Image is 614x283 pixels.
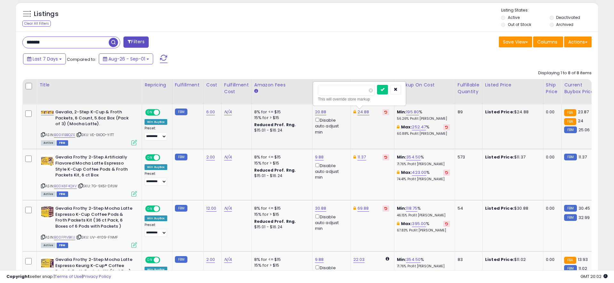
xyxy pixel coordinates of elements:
div: Displaying 1 to 8 of 8 items [538,70,592,76]
span: | SKU: VE-EKOO-YITT [76,132,114,137]
img: 51BVX6hUOEL._SL40_.jpg [41,206,54,218]
small: FBM [564,214,577,221]
small: FBA [564,109,576,116]
div: 0.00 [546,154,556,160]
small: FBM [564,126,577,133]
small: Amazon Fees. [254,88,258,94]
b: Reduced Prof. Rng. [254,219,296,224]
a: 252.47 [412,124,426,130]
b: Gevalia Frothy 2-Step Mocha Latte Espresso K-Cup Coffee Pods & Froth Packets Kit (36 ct Pack, 6 B... [55,206,133,231]
span: All listings currently available for purchase on Amazon [41,191,56,197]
span: OFF [159,155,169,160]
span: Aug-26 - Sep-01 [108,56,145,62]
span: ON [146,155,154,160]
span: 24 [578,118,583,124]
a: Terms of Use [55,273,82,279]
a: 354.50 [406,256,421,263]
div: ASIN: [41,109,137,145]
small: FBM [175,154,187,160]
img: 51brczcrcfL._SL40_.jpg [41,257,54,270]
div: 573 [458,154,477,160]
span: 2025-09-9 20:02 GMT [580,273,608,279]
span: 25.06 [579,127,590,133]
span: Last 7 Days [33,56,58,62]
div: 0.00 [546,109,556,115]
span: FBM [57,243,68,248]
p: Listing States: [501,7,598,13]
div: % [397,109,450,121]
a: 395.00 [412,221,426,227]
div: Repricing [145,82,169,88]
span: FBM [57,140,68,146]
a: 11.37 [358,154,366,160]
b: Min: [397,256,406,263]
button: Filters [123,36,148,48]
label: Archived [556,22,573,27]
div: Current Buybox Price [564,82,597,95]
div: Markup on Cost [397,82,452,88]
b: Max: [401,169,412,175]
div: $15.01 - $16.24 [254,128,307,133]
div: 0.00 [546,257,556,263]
div: % [397,154,450,166]
a: N/A [224,109,232,115]
b: Max: [401,124,412,130]
b: Listed Price: [485,205,514,211]
b: Min: [397,109,406,115]
div: 8% for <= $15 [254,154,307,160]
b: Reduced Prof. Rng. [254,122,296,127]
div: 8% for <= $15 [254,206,307,211]
a: 2.00 [206,154,215,160]
a: B00IFBBQZE [54,132,75,138]
div: Win BuyBox [145,215,167,221]
div: 54 [458,206,477,211]
a: 6.00 [206,109,215,115]
a: 30.88 [315,205,327,212]
b: Max: [401,221,412,227]
label: Deactivated [556,15,580,20]
button: Actions [564,36,592,47]
a: Privacy Policy [83,273,111,279]
div: Amazon Fees [254,82,310,88]
div: seller snap | | [6,274,111,280]
a: 69.88 [358,205,369,212]
div: ASIN: [41,206,137,247]
b: Min: [397,205,406,211]
div: Disable auto adjust min [315,117,346,135]
a: B00FPIVBKU [54,235,75,240]
small: FBA [564,118,576,125]
p: 56.26% Profit [PERSON_NAME] [397,117,450,121]
small: FBM [175,256,187,263]
a: N/A [224,154,232,160]
small: FBA [564,257,576,264]
a: N/A [224,205,232,212]
div: % [397,206,450,217]
a: 195.80 [406,109,419,115]
span: 30.45 [579,205,590,211]
p: 60.88% Profit [PERSON_NAME] [397,132,450,136]
div: $15.01 - $16.24 [254,224,307,230]
div: 8% for <= $15 [254,109,307,115]
b: Listed Price: [485,256,514,263]
button: Aug-26 - Sep-01 [99,53,153,64]
div: Clear All Filters [22,20,51,27]
div: Fulfillment Cost [224,82,249,95]
div: 15% for > $15 [254,263,307,268]
a: 9.88 [315,154,324,160]
span: OFF [159,110,169,115]
small: FBM [175,205,187,212]
a: 2.00 [206,256,215,263]
label: Active [508,15,520,20]
span: All listings currently available for purchase on Amazon [41,140,56,146]
span: OFF [159,257,169,263]
small: FBM [564,154,577,160]
div: 89 [458,109,477,115]
span: | SKU: UV-4Y09-FNMF [76,235,118,240]
div: Preset: [145,223,167,237]
a: 24.88 [358,109,369,115]
span: FBM [57,191,68,197]
div: This will override store markup [318,96,401,102]
p: 67.83% Profit [PERSON_NAME] [397,228,450,233]
i: This overrides the store level max markup for this listing [397,125,399,129]
div: Cost [206,82,219,88]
